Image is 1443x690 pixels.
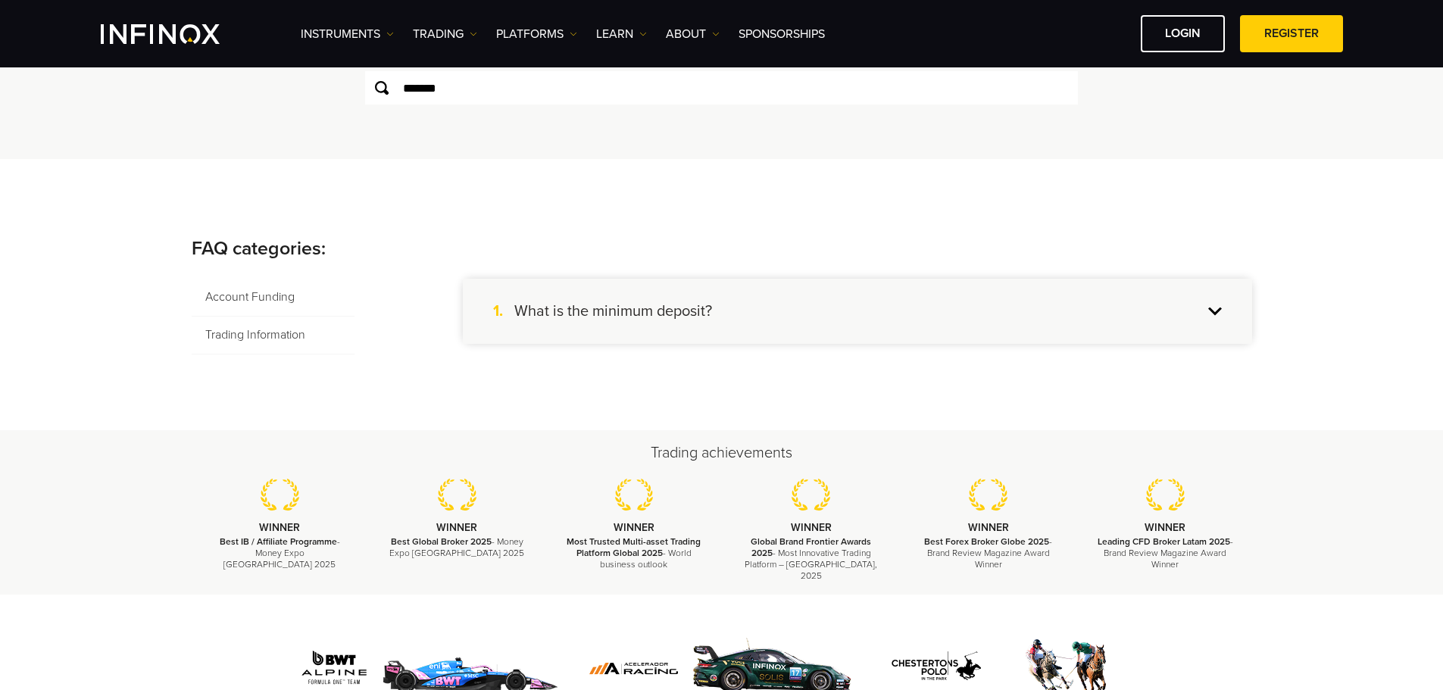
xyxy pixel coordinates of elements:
[1145,521,1185,534] strong: WINNER
[301,25,394,43] a: Instruments
[192,442,1252,464] h2: Trading achievements
[666,25,720,43] a: ABOUT
[791,521,832,534] strong: WINNER
[391,536,492,547] strong: Best Global Broker 2025
[514,301,712,321] h4: What is the minimum deposit?
[968,521,1009,534] strong: WINNER
[751,536,871,558] strong: Global Brand Frontier Awards 2025
[1095,536,1235,571] p: - Brand Review Magazine Award Winner
[596,25,647,43] a: Learn
[220,536,337,547] strong: Best IB / Affiliate Programme
[919,536,1058,571] p: - Brand Review Magazine Award Winner
[924,536,1049,547] strong: Best Forex Broker Globe 2025
[493,301,514,321] span: 1.
[259,521,300,534] strong: WINNER
[192,235,1252,264] p: FAQ categories:
[1098,536,1230,547] strong: Leading CFD Broker Latam 2025
[387,536,526,559] p: - Money Expo [GEOGRAPHIC_DATA] 2025
[742,536,881,582] p: - Most Innovative Trading Platform – [GEOGRAPHIC_DATA], 2025
[1240,15,1343,52] a: REGISTER
[1141,15,1225,52] a: LOGIN
[436,521,477,534] strong: WINNER
[413,25,477,43] a: TRADING
[567,536,701,558] strong: Most Trusted Multi-asset Trading Platform Global 2025
[211,536,350,571] p: - Money Expo [GEOGRAPHIC_DATA] 2025
[192,279,355,317] span: Account Funding
[564,536,704,571] p: - World business outlook
[192,317,355,354] span: Trading Information
[614,521,654,534] strong: WINNER
[101,24,255,44] a: INFINOX Logo
[739,25,825,43] a: SPONSORSHIPS
[496,25,577,43] a: PLATFORMS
